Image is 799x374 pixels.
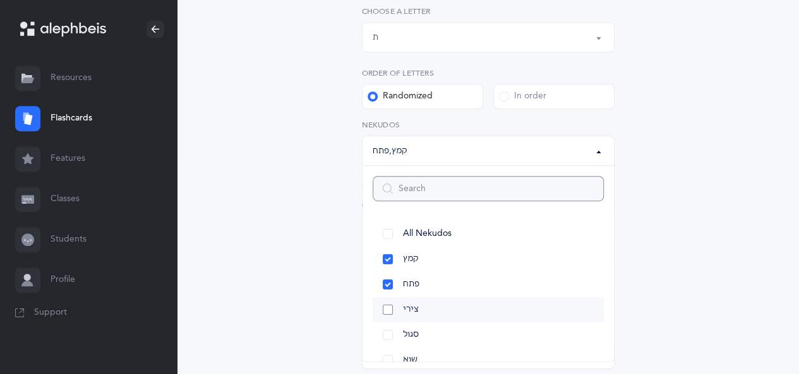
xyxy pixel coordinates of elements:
[368,90,433,103] div: Randomized
[373,144,407,158] div: קמץ , פתח
[403,304,419,315] span: צירי
[403,254,419,265] span: קמץ
[362,67,615,79] label: Order of letters
[403,329,419,341] span: סגול
[373,176,604,201] input: Search
[362,119,615,131] label: Nekudos
[403,354,418,366] span: שוא
[362,22,615,52] button: ת
[362,136,615,166] button: קמץ, פתח
[362,6,615,17] label: Choose a letter
[403,279,419,290] span: פתח
[373,31,378,44] div: ת
[403,228,452,240] span: All Nekudos
[499,90,546,103] div: In order
[34,307,67,319] span: Support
